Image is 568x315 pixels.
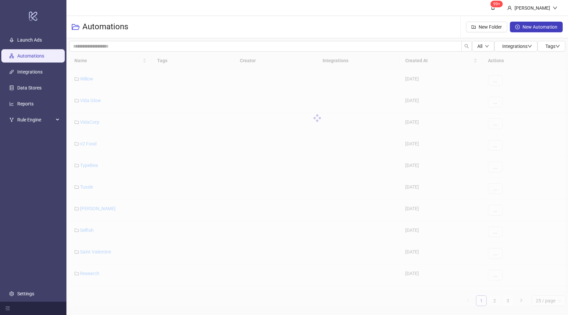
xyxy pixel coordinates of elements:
[17,291,34,296] a: Settings
[464,44,469,49] span: search
[471,25,476,29] span: folder-add
[17,101,34,106] a: Reports
[17,85,42,90] a: Data Stores
[82,22,128,32] h3: Automations
[466,22,507,32] button: New Folder
[17,37,42,43] a: Launch Ads
[510,22,563,32] button: New Automation
[485,44,489,48] span: down
[5,306,10,311] span: menu-fold
[553,6,557,10] span: down
[522,24,557,30] span: New Automation
[502,44,532,49] span: Integrations
[477,44,482,49] span: All
[491,1,503,7] sup: 1583
[72,23,80,31] span: folder-open
[479,24,502,30] span: New Folder
[507,6,512,10] span: user
[555,44,560,49] span: down
[9,117,14,122] span: fork
[527,44,532,49] span: down
[17,53,44,59] a: Automations
[494,41,537,52] button: Integrationsdown
[537,41,565,52] button: Tagsdown
[17,69,43,75] a: Integrations
[515,25,520,29] span: plus-circle
[545,44,560,49] span: Tags
[17,113,54,126] span: Rule Engine
[491,5,495,10] span: bell
[512,4,553,12] div: [PERSON_NAME]
[472,41,494,52] button: Alldown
